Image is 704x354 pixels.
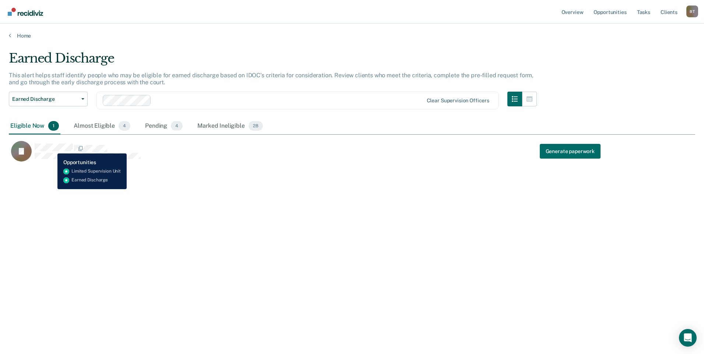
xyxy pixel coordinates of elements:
[9,51,537,72] div: Earned Discharge
[48,121,59,131] span: 1
[679,329,697,347] div: Open Intercom Messenger
[9,92,88,106] button: Earned Discharge
[540,144,601,159] a: Navigate to form link
[9,141,609,170] div: CaseloadOpportunityCell-144572
[9,32,695,39] a: Home
[540,144,601,159] button: Generate paperwork
[171,121,183,131] span: 4
[249,121,263,131] span: 28
[72,118,132,134] div: Almost Eligible4
[12,96,78,102] span: Earned Discharge
[686,6,698,17] div: B T
[9,118,60,134] div: Eligible Now1
[144,118,184,134] div: Pending4
[119,121,130,131] span: 4
[196,118,264,134] div: Marked Ineligible28
[686,6,698,17] button: Profile dropdown button
[8,8,43,16] img: Recidiviz
[427,98,489,104] div: Clear supervision officers
[9,72,534,86] p: This alert helps staff identify people who may be eligible for earned discharge based on IDOC’s c...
